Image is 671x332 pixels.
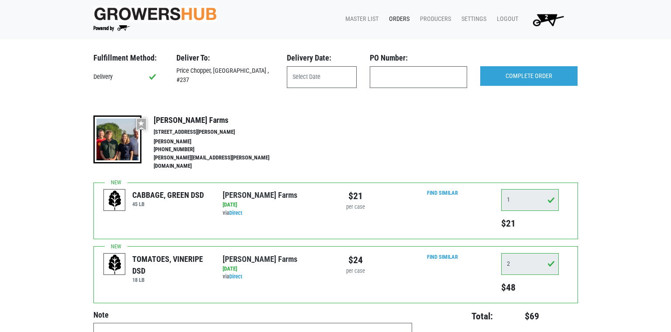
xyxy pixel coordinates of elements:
[342,189,369,203] div: $21
[501,218,559,229] h5: $21
[223,254,297,264] a: [PERSON_NAME] Farms
[454,11,490,27] a: Settings
[229,273,242,280] a: Direct
[154,115,288,125] h4: [PERSON_NAME] Farms
[154,138,288,146] li: [PERSON_NAME]
[338,11,382,27] a: Master List
[154,128,288,136] li: [STREET_ADDRESS][PERSON_NAME]
[93,53,163,63] h3: Fulfillment Method:
[287,53,357,63] h3: Delivery Date:
[170,66,280,85] div: Price Chopper, [GEOGRAPHIC_DATA] , #237
[93,25,130,31] img: Powered by Big Wheelbarrow
[93,310,412,320] h4: Note
[223,273,329,281] div: via
[223,201,329,209] div: [DATE]
[154,154,288,170] li: [PERSON_NAME][EMAIL_ADDRESS][PERSON_NAME][DOMAIN_NAME]
[132,253,210,277] div: TOMATOES, VINERIPE DSD
[545,14,548,21] span: 2
[490,11,522,27] a: Logout
[287,66,357,88] input: Select Date
[176,53,274,63] h3: Deliver To:
[342,267,369,275] div: per case
[529,11,568,28] img: Cart
[370,53,467,63] h3: PO Number:
[132,201,204,207] h6: 45 LB
[154,146,288,154] li: [PHONE_NUMBER]
[413,11,454,27] a: Producers
[223,190,297,200] a: [PERSON_NAME] Farms
[522,11,571,28] a: 2
[132,277,210,283] h6: 18 LB
[501,282,559,293] h5: $48
[501,253,559,275] input: Qty
[342,203,369,211] div: per case
[427,190,458,196] a: Find Similar
[223,209,329,217] div: via
[427,254,458,260] a: Find Similar
[104,254,126,275] img: placeholder-variety-43d6402dacf2d531de610a020419775a.svg
[223,265,329,273] div: [DATE]
[93,6,217,22] img: original-fc7597fdc6adbb9d0e2ae620e786d1a2.jpg
[426,311,493,322] h4: Total:
[480,66,578,86] input: COMPLETE ORDER
[382,11,413,27] a: Orders
[229,210,242,216] a: Direct
[93,115,141,163] img: thumbnail-8a08f3346781c529aa742b86dead986c.jpg
[342,253,369,267] div: $24
[501,189,559,211] input: Qty
[498,311,539,322] h4: $69
[104,190,126,211] img: placeholder-variety-43d6402dacf2d531de610a020419775a.svg
[132,189,204,201] div: CABBAGE, GREEN DSD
